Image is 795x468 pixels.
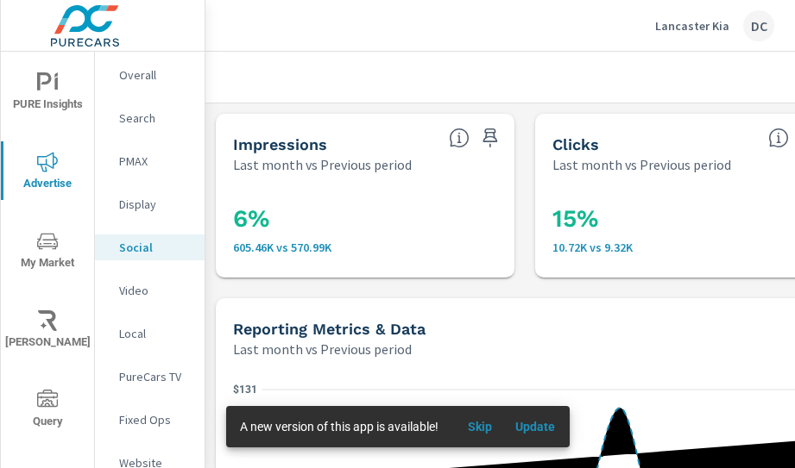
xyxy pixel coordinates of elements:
p: Display [119,196,191,213]
span: My Market [6,231,89,273]
button: Update [508,413,563,440]
h5: Clicks [552,135,599,153]
span: Query [6,390,89,432]
span: Save this to your personalized report [476,124,504,152]
p: 605,461 vs 570,989 [233,240,497,254]
text: $131 [233,384,257,396]
p: Last month vs Previous period [552,154,731,175]
p: Social [119,239,191,256]
p: Overall [119,66,191,84]
button: Skip [452,413,508,440]
h5: Reporting Metrics & Data [233,320,426,338]
div: Search [95,105,205,131]
div: Local [95,321,205,346]
span: [PERSON_NAME] [6,310,89,353]
div: Fixed Ops [95,407,205,433]
span: Advertise [6,152,89,194]
div: PMAX [95,148,205,174]
span: The number of times an ad was clicked by a consumer. [768,128,789,148]
h5: Impressions [233,135,327,153]
div: Social [95,234,205,260]
span: PURE Insights [6,72,89,115]
span: Skip [459,419,501,434]
p: Last month vs Previous period [233,339,412,359]
div: DC [743,10,774,41]
p: PMAX [119,153,191,170]
p: Fixed Ops [119,411,191,428]
div: Display [95,191,205,217]
span: Update [514,419,556,434]
div: PureCars TV [95,364,205,390]
p: Search [119,109,191,127]
p: Lancaster Kia [655,18,729,34]
span: The number of times an ad was shown on your behalf. [449,128,470,148]
p: Last month vs Previous period [233,154,412,175]
div: Overall [95,62,205,88]
h3: 6% [233,204,497,234]
p: PureCars TV [119,368,191,385]
div: Video [95,278,205,303]
span: A new version of this app is available! [240,420,439,434]
p: Local [119,325,191,342]
p: Video [119,282,191,299]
